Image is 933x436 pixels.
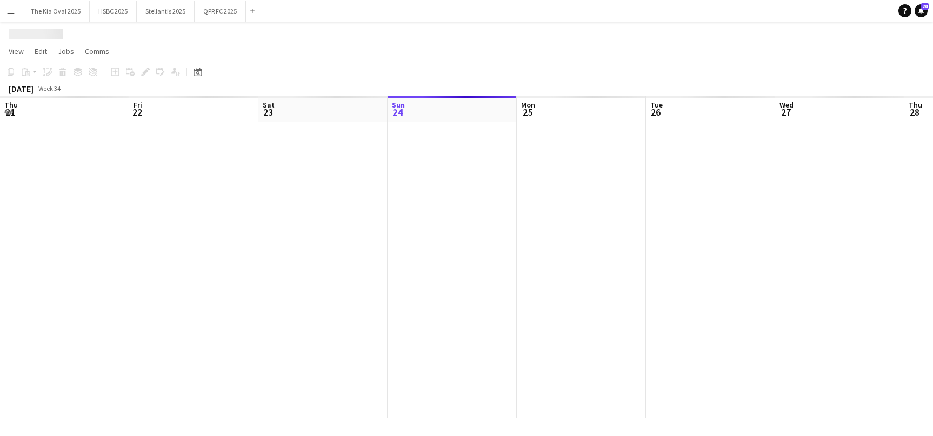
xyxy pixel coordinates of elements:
[650,100,663,110] span: Tue
[921,3,929,10] span: 20
[9,83,34,94] div: [DATE]
[22,1,90,22] button: The Kia Oval 2025
[263,100,275,110] span: Sat
[915,4,928,17] a: 20
[4,44,28,58] a: View
[519,106,535,118] span: 25
[54,44,78,58] a: Jobs
[134,100,142,110] span: Fri
[4,100,18,110] span: Thu
[195,1,246,22] button: QPR FC 2025
[907,106,922,118] span: 28
[909,100,922,110] span: Thu
[85,46,109,56] span: Comms
[137,1,195,22] button: Stellantis 2025
[35,46,47,56] span: Edit
[3,106,18,118] span: 21
[392,100,405,110] span: Sun
[90,1,137,22] button: HSBC 2025
[390,106,405,118] span: 24
[521,100,535,110] span: Mon
[9,46,24,56] span: View
[81,44,114,58] a: Comms
[30,44,51,58] a: Edit
[36,84,63,92] span: Week 34
[778,106,794,118] span: 27
[58,46,74,56] span: Jobs
[132,106,142,118] span: 22
[779,100,794,110] span: Wed
[649,106,663,118] span: 26
[261,106,275,118] span: 23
